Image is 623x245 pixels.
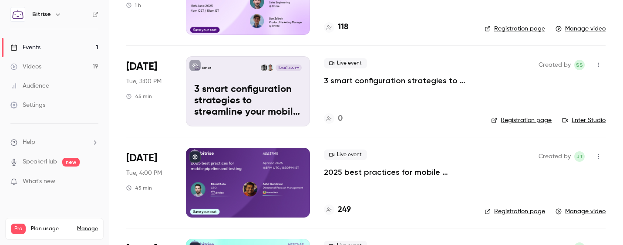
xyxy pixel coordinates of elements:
[576,151,583,162] span: JT
[10,43,40,52] div: Events
[491,116,552,125] a: Registration page
[10,62,41,71] div: Videos
[88,178,98,186] iframe: Noticeable Trigger
[126,148,172,218] div: Apr 22 Tue, 4:00 PM (Europe/London)
[574,60,585,70] span: Seb Sidbury
[261,65,267,71] img: Kaushal Vyas
[338,204,351,216] h4: 249
[267,65,273,71] img: Seb Sidbury
[485,24,545,33] a: Registration page
[562,116,606,125] a: Enter Studio
[11,224,26,234] span: Pro
[23,138,35,147] span: Help
[126,60,157,74] span: [DATE]
[126,184,152,191] div: 45 min
[556,24,606,33] a: Manage video
[324,58,367,68] span: Live event
[10,138,98,147] li: help-dropdown-opener
[23,157,57,167] a: SpeakerHub
[324,75,477,86] a: 3 smart configuration strategies to streamline your mobile CI workflows
[324,150,367,160] span: Live event
[32,10,51,19] h6: Bitrise
[126,2,141,9] div: 1 h
[126,93,152,100] div: 45 min
[485,207,545,216] a: Registration page
[576,60,583,70] span: SS
[126,77,162,86] span: Tue, 3:00 PM
[194,84,302,118] p: 3 smart configuration strategies to streamline your mobile CI workflows
[23,177,55,186] span: What's new
[324,204,351,216] a: 249
[186,56,310,126] a: 3 smart configuration strategies to streamline your mobile CI workflowsBitriseSeb SidburyKaushal ...
[556,207,606,216] a: Manage video
[324,167,471,177] a: 2025 best practices for mobile pipeline and testing
[202,66,212,70] p: Bitrise
[126,169,162,177] span: Tue, 4:00 PM
[62,158,80,167] span: new
[11,7,25,21] img: Bitrise
[126,56,172,126] div: May 27 Tue, 3:00 PM (Europe/London)
[324,21,348,33] a: 118
[31,225,72,232] span: Plan usage
[77,225,98,232] a: Manage
[10,101,45,109] div: Settings
[574,151,585,162] span: Jess Thompson
[539,151,571,162] span: Created by
[276,65,301,71] span: [DATE] 3:00 PM
[338,21,348,33] h4: 118
[539,60,571,70] span: Created by
[338,113,343,125] h4: 0
[324,113,343,125] a: 0
[10,82,49,90] div: Audience
[126,151,157,165] span: [DATE]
